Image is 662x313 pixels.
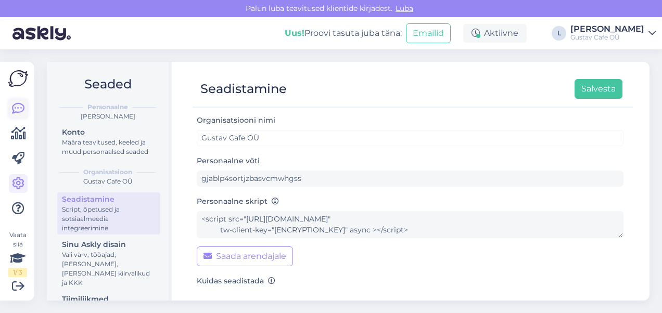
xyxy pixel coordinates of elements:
[575,79,622,99] button: Salvesta
[62,127,156,138] div: Konto
[197,246,293,266] button: Saada arendajale
[197,211,623,238] textarea: <script src="[URL][DOMAIN_NAME]" tw-client-key="[ENCRYPTION_KEY]" async ></script>
[406,23,451,43] button: Emailid
[8,268,27,277] div: 1 / 3
[62,239,156,250] div: Sinu Askly disain
[57,238,160,289] a: Sinu Askly disainVali värv, tööajad, [PERSON_NAME], [PERSON_NAME] kiirvalikud ja KKK
[55,177,160,186] div: Gustav Cafe OÜ
[285,27,402,40] div: Proovi tasuta juba täna:
[570,33,644,42] div: Gustav Cafe OÜ
[55,74,160,94] h2: Seaded
[570,25,644,33] div: [PERSON_NAME]
[87,102,128,112] b: Personaalne
[62,138,156,156] div: Määra teavitused, keeled ja muud personaalsed seaded
[55,112,160,121] div: [PERSON_NAME]
[197,276,275,286] label: Kuidas seadistada
[463,24,527,43] div: Aktiivne
[8,70,28,87] img: Askly Logo
[392,4,416,13] span: Luba
[552,26,566,41] div: L
[570,25,656,42] a: [PERSON_NAME]Gustav Cafe OÜ
[62,194,156,205] div: Seadistamine
[62,205,156,233] div: Script, õpetused ja sotsiaalmeedia integreerimine
[200,79,287,99] div: Seadistamine
[8,230,27,277] div: Vaata siia
[197,130,623,146] input: ABC Corporation
[83,167,132,177] b: Organisatsioon
[57,192,160,234] a: SeadistamineScript, õpetused ja sotsiaalmeedia integreerimine
[197,155,260,166] label: Personaalne võti
[285,28,304,38] b: Uus!
[62,294,156,305] div: Tiimiliikmed
[57,125,160,158] a: KontoMäära teavitused, keeled ja muud personaalsed seaded
[197,196,279,207] label: Personaalne skript
[62,250,156,288] div: Vali värv, tööajad, [PERSON_NAME], [PERSON_NAME] kiirvalikud ja KKK
[197,115,279,126] label: Organisatsiooni nimi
